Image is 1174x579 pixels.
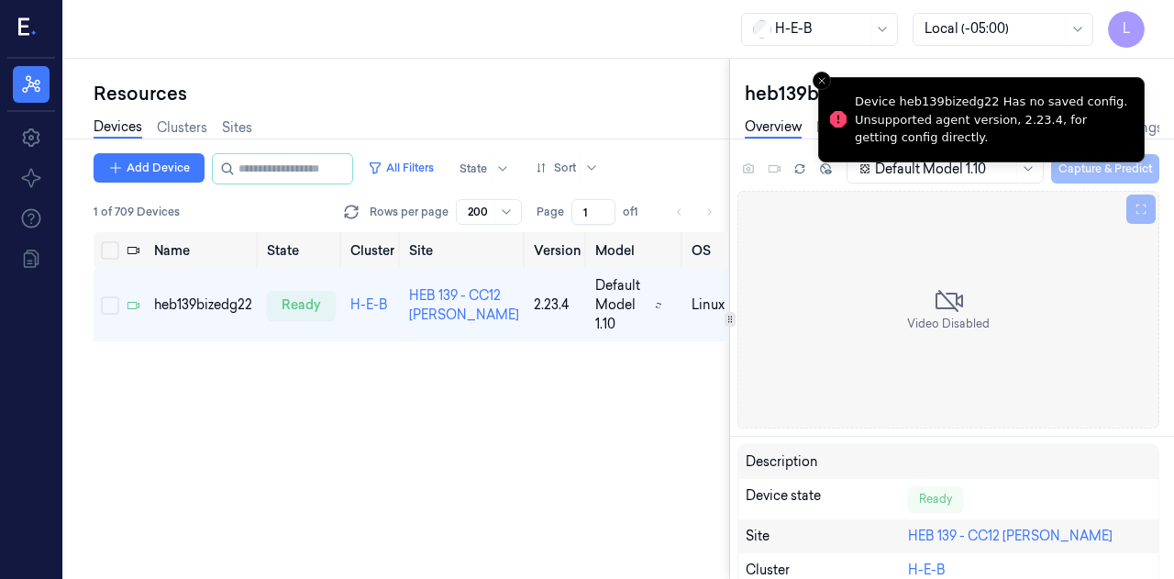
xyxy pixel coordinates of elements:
a: Sites [222,118,252,138]
div: Device heb139bizedg22 Has no saved config. Unsupported agent version, 2.23.4, for getting config ... [855,93,1129,147]
div: Device state [746,486,908,512]
span: Default Model 1.10 [595,276,648,334]
th: Name [147,232,260,269]
div: 2.23.4 [534,295,581,315]
div: Ready [908,486,963,512]
th: State [260,232,343,269]
div: Resources [94,81,729,106]
div: heb139bizedg22 [154,295,252,315]
div: Site [746,527,908,546]
p: linux [692,295,725,315]
span: Video Disabled [907,316,990,332]
th: Site [402,232,526,269]
th: OS [684,232,732,269]
button: Add Device [94,153,205,183]
a: H-E-B [350,296,388,313]
button: Select all [101,241,119,260]
a: Devices [94,117,142,139]
div: heb139bizedg22 [745,81,1159,106]
a: Overview [745,117,802,139]
a: HEB 139 - CC12 [PERSON_NAME] [409,287,519,323]
button: Select row [101,296,119,315]
span: of 1 [623,204,652,220]
th: Version [526,232,588,269]
span: Page [537,204,564,220]
p: Rows per page [370,204,449,220]
div: Description [746,452,908,472]
th: Cluster [343,232,402,269]
nav: pagination [667,199,722,225]
span: 1 of 709 Devices [94,204,180,220]
div: ready [267,291,336,320]
button: L [1108,11,1145,48]
a: H-E-B [908,562,946,578]
button: All Filters [360,153,441,183]
th: Model [588,232,684,269]
a: HEB 139 - CC12 [PERSON_NAME] [908,528,1113,544]
a: Clusters [157,118,207,138]
a: Diagnostics [816,118,891,138]
button: Close toast [813,72,831,90]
